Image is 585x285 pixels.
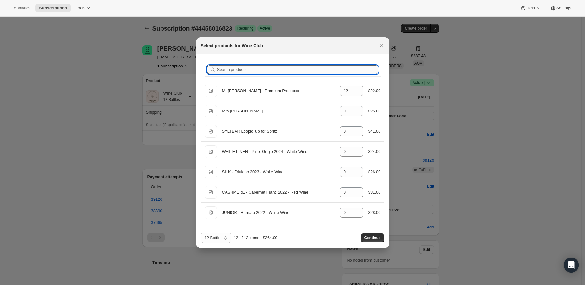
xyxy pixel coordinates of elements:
[222,149,335,155] div: WHITE LINEN - Pinot Grigio 2024 - White Wine
[201,42,263,49] h2: Select products for Wine Club
[361,233,384,242] button: Continue
[564,258,579,273] div: Open Intercom Messenger
[516,4,545,12] button: Help
[364,235,381,240] span: Continue
[234,235,277,241] div: 12 of 12 items - $264.00
[39,6,67,11] span: Subscriptions
[35,4,71,12] button: Subscriptions
[368,149,381,155] div: $24.00
[222,108,335,114] div: Mrs [PERSON_NAME]
[217,65,378,74] input: Search products
[368,88,381,94] div: $22.00
[222,189,335,195] div: CASHMERE - Cabernet Franc 2022 - Red Wine
[368,189,381,195] div: $31.00
[377,41,386,50] button: Close
[222,169,335,175] div: SILK - Friulano 2023 - White Wine
[556,6,571,11] span: Settings
[222,88,335,94] div: Mr [PERSON_NAME] - Premium Prosecco
[222,209,335,216] div: JUNIOR - Ramato 2022 - White Wine
[14,6,30,11] span: Analytics
[546,4,575,12] button: Settings
[368,128,381,135] div: $41.00
[368,169,381,175] div: $26.00
[76,6,85,11] span: Tools
[526,6,535,11] span: Help
[72,4,95,12] button: Tools
[368,209,381,216] div: $28.00
[10,4,34,12] button: Analytics
[368,108,381,114] div: $25.00
[222,128,335,135] div: SYLTBAR Loopidilup for Spritz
